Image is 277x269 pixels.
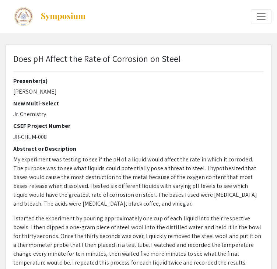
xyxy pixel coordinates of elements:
h2: Abstract or Description [13,145,264,152]
h2: Presenter(s) [13,77,264,84]
p: Does pH Affect the Rate of Corrosion on Steel [13,52,181,65]
a: The 2024 Colorado Science & Engineering Fair [6,7,86,26]
span: I started the experiment by pouring approximately one cup of each liquid into their respective bo... [13,214,261,266]
span: My experiment was testing to see if the pH of a liquid would affect the rate in which it corroded... [13,156,257,207]
iframe: Chat [246,236,271,263]
p: Jr. Chemistry [13,110,264,119]
img: Symposium by ForagerOne [40,12,86,21]
img: The 2024 Colorado Science & Engineering Fair [14,7,33,26]
p: [PERSON_NAME] [13,87,264,96]
p: JR-CHEM-008 [13,133,264,142]
button: Expand or Collapse Menu [251,9,271,24]
h2: CSEF Project Number [13,122,264,129]
h2: New Multi-Select [13,100,264,107]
